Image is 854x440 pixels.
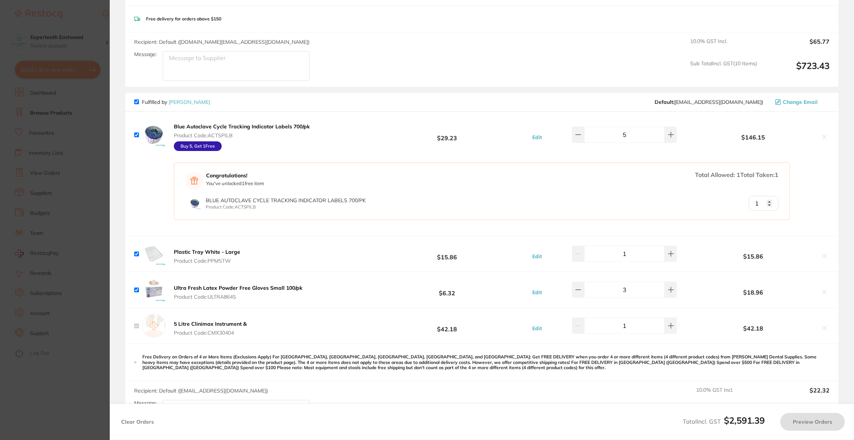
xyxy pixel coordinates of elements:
[134,400,157,406] label: Message:
[169,99,210,105] a: [PERSON_NAME]
[174,285,302,291] b: Ultra Fresh Latex Powder Free Gloves Small 100/pk
[655,99,673,105] b: Default
[724,415,765,426] b: $2,591.39
[691,134,816,141] b: $146.15
[691,253,816,260] b: $15.86
[206,204,366,210] p: Product Code: ACTSPILB
[172,285,305,300] button: Ultra Fresh Latex Powder Free Gloves Small 100/pk Product Code:ULTRA864S
[172,321,249,336] button: 5 Litre Clinimax Instrument & Product Code:CMX30404
[134,51,157,58] label: Message:
[773,99,830,105] button: Change Email
[530,253,544,260] button: Edit
[749,196,778,211] input: Qty
[119,413,156,431] button: Clear Orders
[142,123,166,147] img: bzFsc2ljdA
[780,413,845,431] button: Preview Orders
[695,172,778,178] div: Total Allowed: Total Taken:
[142,354,830,370] p: Free Delivery on Orders of 4 or More Items (Exclusions Apply) For [GEOGRAPHIC_DATA], [GEOGRAPHIC_...
[142,242,166,266] img: cTd1NzZxYQ
[763,60,830,81] output: $723.43
[378,283,517,297] b: $6.32
[174,258,240,264] span: Product Code: PPMSTW
[134,387,268,394] span: Recipient: Default ( [EMAIL_ADDRESS][DOMAIN_NAME] )
[696,387,760,403] span: 10.0 % GST Incl.
[206,197,366,204] span: Blue Autoclave Cycle Tracking Indicator Labels 700/pk
[174,249,240,255] b: Plastic Tray White - Large
[172,249,242,264] button: Plastic Tray White - Large Product Code:PPMSTW
[206,173,264,178] strong: Congratulations!
[142,314,166,338] img: empty.jpg
[530,134,544,141] button: Edit
[174,132,310,138] span: Product Code: ACTSPILB
[146,16,221,22] p: Free delivery for orders above $150
[134,39,310,45] span: Recipient: Default ( [DOMAIN_NAME][EMAIL_ADDRESS][DOMAIN_NAME] )
[174,141,222,151] div: Buy 5, Get 1 Free
[530,325,544,332] button: Edit
[174,330,247,336] span: Product Code: CMX30404
[775,171,778,178] span: 1
[766,387,830,403] output: $22.32
[783,99,818,105] span: Change Email
[655,99,763,105] span: save@adamdental.com.au
[691,289,816,296] b: $18.96
[763,38,830,55] output: $65.77
[530,289,544,296] button: Edit
[206,181,264,186] p: You've unlocked 1 free item
[172,123,312,151] button: Blue Autoclave Cycle Tracking Indicator Labels 700/pk Product Code:ACTSPILB Buy 5, Get 1Free
[378,247,517,261] b: $15.86
[683,418,765,425] span: Total Incl. GST
[174,294,302,300] span: Product Code: ULTRA864S
[690,60,757,81] span: Sub Total Incl. GST ( 10 Items)
[378,128,517,142] b: $29.23
[142,278,166,302] img: cW41Z2E0Zw
[189,198,201,209] img: Blue Autoclave Cycle Tracking Indicator Labels 700/pk
[690,38,757,55] span: 10.0 % GST Incl.
[174,321,247,327] b: 5 Litre Clinimax Instrument &
[174,123,310,130] b: Blue Autoclave Cycle Tracking Indicator Labels 700/pk
[378,319,517,333] b: $42.18
[142,99,210,105] p: Fulfilled by
[737,171,740,178] span: 1
[691,325,816,332] b: $42.18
